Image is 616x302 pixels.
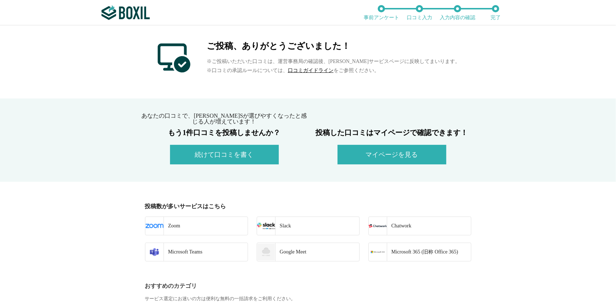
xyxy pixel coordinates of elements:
[288,68,334,73] a: 口コミガイドライン
[275,243,306,261] div: Google Meet
[207,42,460,50] h2: ご投稿、ありがとうございました！
[145,204,476,209] div: 投稿数が多いサービスはこちら
[145,296,476,301] div: サービス選定にお迷いの方は便利な無料の一括請求をご利用ください。
[401,5,439,20] li: 口コミ入力
[257,243,360,261] a: Google Meet
[207,57,460,66] p: ※ご投稿いただいた口コミは、運営事務局の確認後、[PERSON_NAME]サービスページに反映してまいります。
[338,152,446,158] a: マイページを見る
[368,243,471,261] a: Microsoft 365 (旧称 Office 365)
[145,283,476,289] div: おすすめのカテゴリ
[207,66,460,75] p: ※口コミの承認ルールについては、 をご参照ください。
[338,145,446,164] button: マイページを見る
[145,243,248,261] a: Microsoft Teams
[387,217,412,235] div: Chatwork
[102,5,150,20] img: ボクシルSaaS_ロゴ
[141,129,308,136] h3: もう1件口コミを投稿しませんか？
[145,217,248,235] a: Zoom
[257,217,360,235] a: Slack
[439,5,477,20] li: 入力内容の確認
[308,129,476,136] h3: 投稿した口コミはマイページで確認できます！
[170,145,279,164] button: 続けて口コミを書く
[170,152,279,158] a: 続けて口コミを書く
[164,217,180,235] div: Zoom
[477,5,515,20] li: 完了
[275,217,291,235] div: Slack
[368,217,471,235] a: Chatwork
[164,243,203,261] div: Microsoft Teams
[387,243,458,261] div: Microsoft 365 (旧称 Office 365)
[363,5,401,20] li: 事前アンケート
[141,113,307,125] span: あなたの口コミで、[PERSON_NAME]Sが選びやすくなったと感じる人が増えています！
